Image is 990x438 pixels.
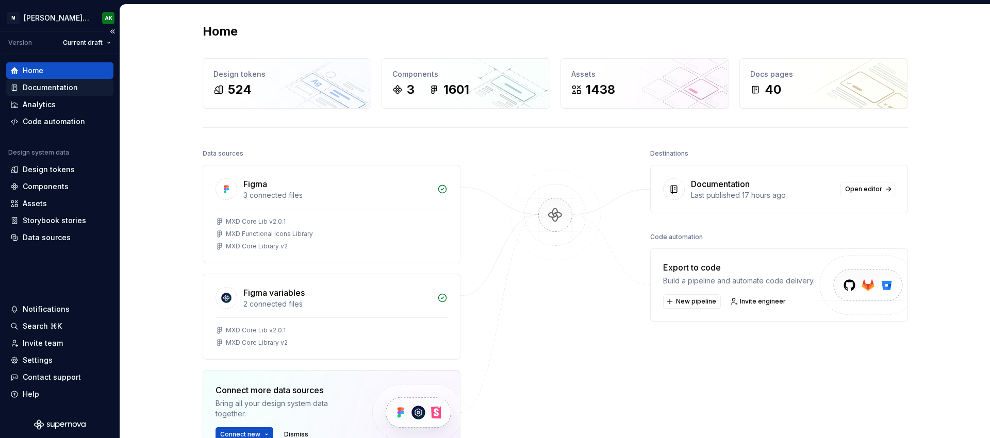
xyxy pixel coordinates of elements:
a: Components [6,178,113,195]
div: Documentation [23,82,78,93]
div: Export to code [663,261,815,274]
a: Docs pages40 [739,58,908,109]
a: Documentation [6,79,113,96]
button: Notifications [6,301,113,317]
div: Help [23,389,39,399]
div: Code automation [650,230,703,244]
div: Home [23,65,43,76]
a: Assets1438 [560,58,729,109]
svg: Supernova Logo [34,419,86,430]
div: Notifications [23,304,70,314]
div: 3 connected files [243,190,431,200]
div: Settings [23,355,53,365]
h2: Home [203,23,238,40]
div: Components [392,69,539,79]
div: Destinations [650,146,688,161]
div: MXD Core Library v2 [226,242,288,250]
div: 1438 [586,81,615,98]
div: Documentation [691,178,750,190]
span: New pipeline [676,297,716,306]
div: Data sources [23,232,71,243]
a: Code automation [6,113,113,130]
div: Components [23,181,69,192]
a: Figma variables2 connected filesMXD Core Lib v2.0.1MXD Core Library v2 [203,274,460,360]
span: Open editor [845,185,882,193]
div: Code automation [23,116,85,127]
div: Design tokens [213,69,360,79]
div: Figma [243,178,267,190]
a: Components31601 [382,58,550,109]
div: Contact support [23,372,81,382]
div: Invite team [23,338,63,348]
div: 40 [765,81,781,98]
div: MXD Functional Icons Library [226,230,313,238]
a: Open editor [840,182,895,196]
div: Build a pipeline and automate code delivery. [663,276,815,286]
button: New pipeline [663,294,721,309]
button: Collapse sidebar [105,24,120,39]
div: MXD Core Lib v2.0.1 [226,217,286,226]
div: Data sources [203,146,243,161]
div: Storybook stories [23,215,86,226]
a: Design tokens [6,161,113,178]
span: Current draft [63,39,103,47]
div: Search ⌘K [23,321,62,331]
div: 2 connected files [243,299,431,309]
a: Storybook stories [6,212,113,229]
a: Analytics [6,96,113,113]
button: Contact support [6,369,113,385]
button: Help [6,386,113,402]
div: 1601 [443,81,469,98]
div: AK [105,14,112,22]
div: Figma variables [243,287,305,299]
a: Figma3 connected filesMXD Core Lib v2.0.1MXD Functional Icons LibraryMXD Core Library v2 [203,165,460,263]
div: Last published 17 hours ago [691,190,834,200]
div: Connect more data sources [216,384,355,396]
div: MXD Core Lib v2.0.1 [226,326,286,334]
span: Invite engineer [740,297,786,306]
div: M [7,12,20,24]
div: Bring all your design system data together. [216,398,355,419]
a: Data sources [6,229,113,246]
div: Docs pages [750,69,897,79]
a: Home [6,62,113,79]
div: [PERSON_NAME] Design System [24,13,90,23]
a: Settings [6,352,113,368]
a: Design tokens524 [203,58,371,109]
div: Design tokens [23,164,75,175]
button: Current draft [58,36,115,50]
div: Analytics [23,99,56,110]
a: Assets [6,195,113,212]
div: Version [8,39,32,47]
div: 524 [228,81,252,98]
div: Design system data [8,148,69,157]
button: Search ⌘K [6,318,113,334]
div: Assets [23,198,47,209]
div: MXD Core Library v2 [226,339,288,347]
div: Assets [571,69,718,79]
div: 3 [407,81,415,98]
button: M[PERSON_NAME] Design SystemAK [2,7,118,29]
a: Invite team [6,335,113,351]
a: Invite engineer [727,294,790,309]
